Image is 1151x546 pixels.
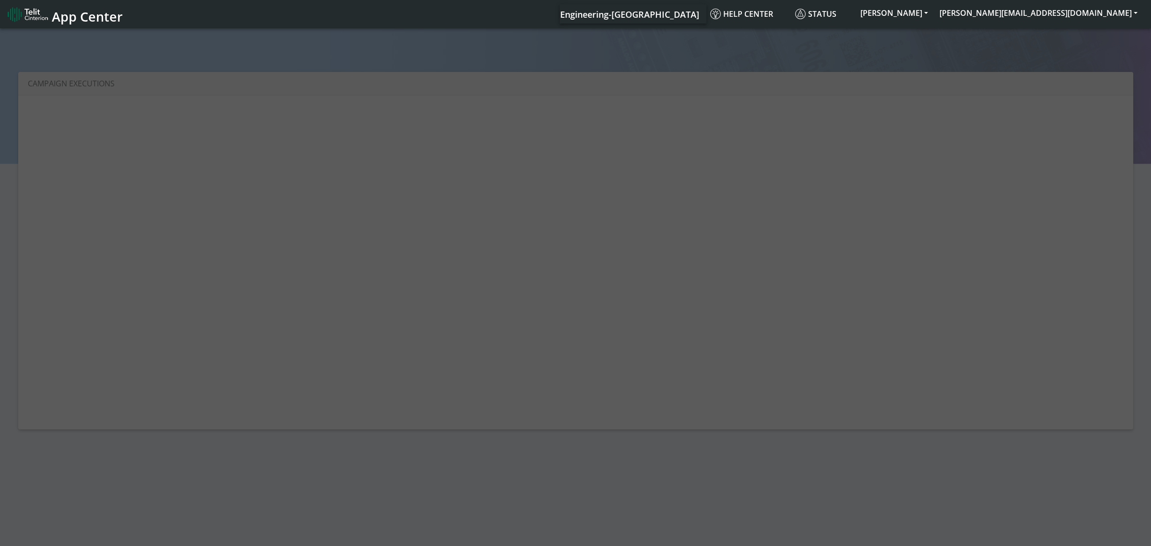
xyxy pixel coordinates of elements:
button: [PERSON_NAME] [855,4,934,22]
a: Your current platform instance [560,4,699,24]
a: Help center [706,4,791,24]
a: Status [791,4,855,24]
span: Help center [710,9,773,19]
span: Status [795,9,836,19]
button: [PERSON_NAME][EMAIL_ADDRESS][DOMAIN_NAME] [934,4,1143,22]
span: App Center [52,8,123,25]
img: knowledge.svg [710,9,721,19]
img: logo-telit-cinterion-gw-new.png [8,7,48,22]
img: status.svg [795,9,806,19]
a: App Center [8,4,121,24]
span: Engineering-[GEOGRAPHIC_DATA] [560,9,699,20]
